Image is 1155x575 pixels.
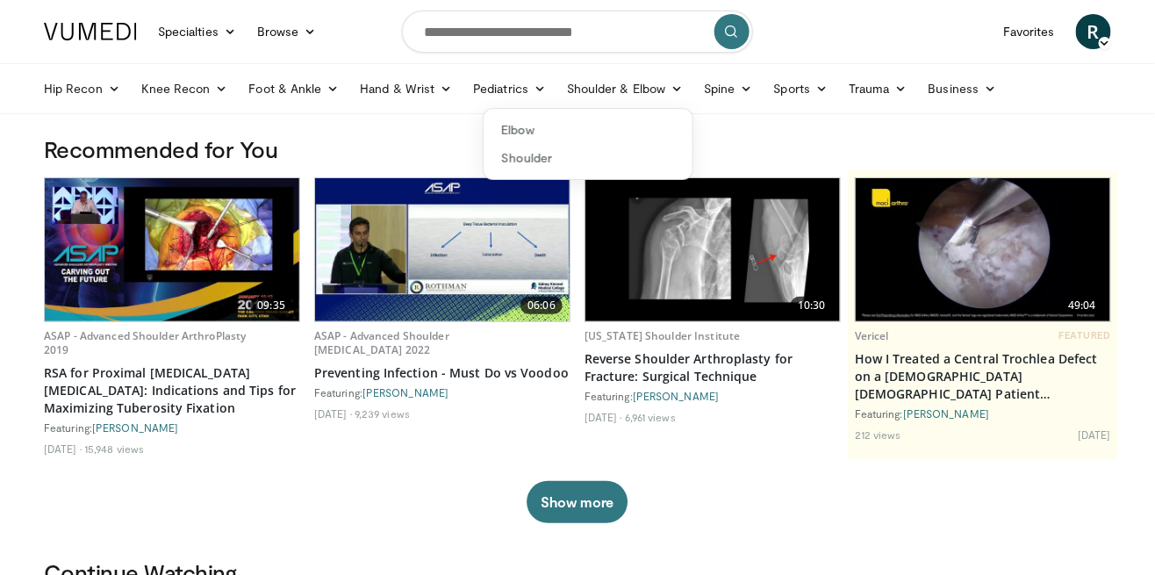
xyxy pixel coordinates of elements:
[856,178,1110,321] a: 49:04
[625,410,676,424] li: 6,961 views
[355,406,410,420] li: 9,239 views
[362,386,448,399] a: [PERSON_NAME]
[92,421,178,434] a: [PERSON_NAME]
[44,135,1111,163] h3: Recommended for You
[314,385,570,399] div: Featuring:
[44,442,82,456] li: [DATE]
[993,14,1065,49] a: Favorites
[131,71,239,106] a: Knee Recon
[855,328,889,343] a: Vericel
[556,71,693,106] a: Shoulder & Elbow
[349,71,463,106] a: Hand & Wrist
[484,116,692,144] a: Elbow
[147,14,247,49] a: Specialties
[856,178,1110,321] img: 5aa0332e-438a-4b19-810c-c6dfa13c7ee4.620x360_q85_upscale.jpg
[44,420,300,435] div: Featuring:
[585,178,840,321] img: 14de8be9-0a1b-4abf-a68a-6c172c585c2e.620x360_q85_upscale.jpg
[1061,297,1103,314] span: 49:04
[314,328,449,357] a: ASAP - Advanced Shoulder [MEDICAL_DATA] 2022
[402,11,753,53] input: Search topics, interventions
[250,297,292,314] span: 09:35
[247,14,327,49] a: Browse
[44,328,246,357] a: ASAP - Advanced Shoulder ArthroPlasty 2019
[585,350,841,385] a: Reverse Shoulder Arthroplasty for Fracture: Surgical Technique
[1059,329,1111,341] span: FEATURED
[1078,428,1111,442] li: [DATE]
[585,328,740,343] a: [US_STATE] Shoulder Institute
[855,428,901,442] li: 212 views
[33,71,131,106] a: Hip Recon
[903,407,989,420] a: [PERSON_NAME]
[838,71,918,106] a: Trauma
[314,364,570,382] a: Preventing Infection - Must Do vs Voodoo
[855,406,1111,420] div: Featuring:
[527,481,628,523] button: Show more
[585,178,840,321] a: 10:30
[44,364,300,417] a: RSA for Proximal [MEDICAL_DATA] [MEDICAL_DATA]: Indications and Tips for Maximizing Tuberosity Fi...
[463,71,556,106] a: Pediatrics
[314,406,352,420] li: [DATE]
[520,297,563,314] span: 06:06
[1076,14,1111,49] a: R
[633,390,719,402] a: [PERSON_NAME]
[791,297,833,314] span: 10:30
[45,178,299,321] img: 53f6b3b0-db1e-40d0-a70b-6c1023c58e52.620x360_q85_upscale.jpg
[315,178,570,321] img: aae374fe-e30c-4d93-85d1-1c39c8cb175f.620x360_q85_upscale.jpg
[84,442,144,456] li: 15,948 views
[45,178,299,321] a: 09:35
[585,410,622,424] li: [DATE]
[484,144,692,172] a: Shoulder
[693,71,763,106] a: Spine
[585,389,841,403] div: Featuring:
[315,178,570,321] a: 06:06
[764,71,839,106] a: Sports
[855,350,1111,403] a: How I Treated a Central Trochlea Defect on a [DEMOGRAPHIC_DATA] [DEMOGRAPHIC_DATA] Patient…
[44,23,137,40] img: VuMedi Logo
[239,71,350,106] a: Foot & Ankle
[918,71,1008,106] a: Business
